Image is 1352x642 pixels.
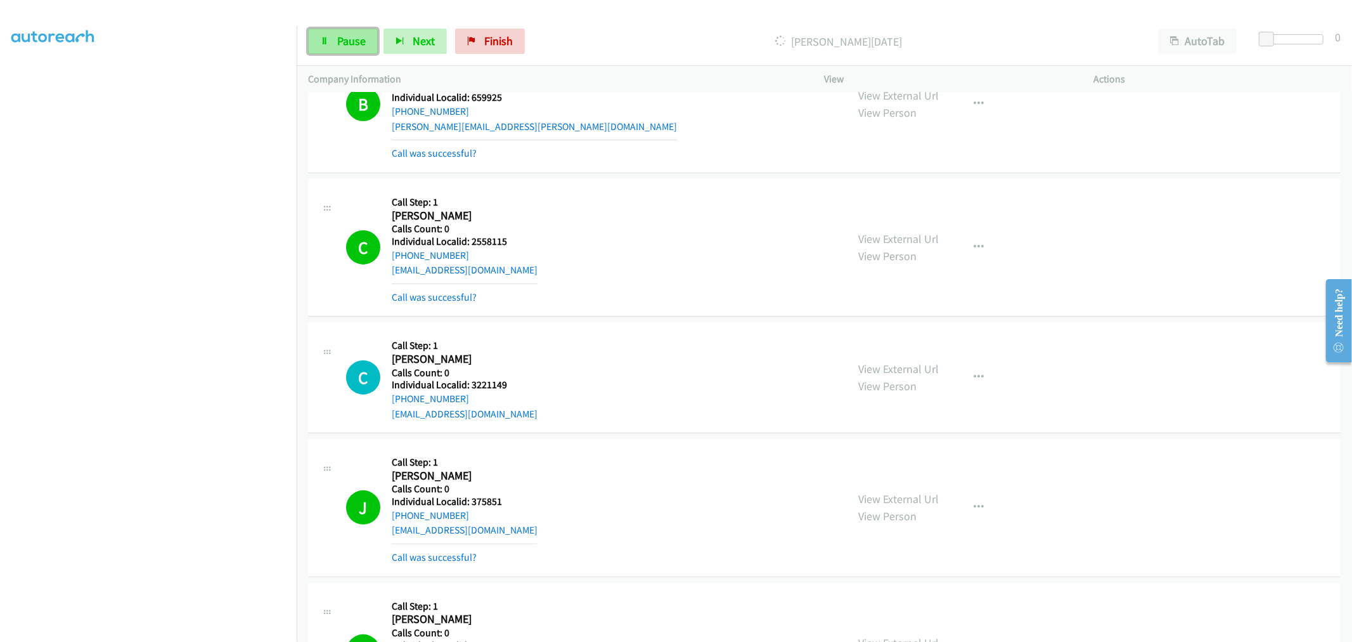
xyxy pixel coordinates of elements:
a: [PERSON_NAME][EMAIL_ADDRESS][PERSON_NAME][DOMAIN_NAME] [392,121,677,133]
h5: Calls Count: 0 [392,223,538,235]
a: View Person [859,105,917,120]
a: Call was successful? [392,551,477,563]
span: Pause [337,34,366,48]
h1: B [346,87,380,121]
a: View External Url [859,232,939,246]
h5: Call Step: 1 [392,600,607,613]
a: [EMAIL_ADDRESS][DOMAIN_NAME] [392,264,538,276]
div: Delay between calls (in seconds) [1265,34,1323,44]
p: [PERSON_NAME][DATE] [542,33,1135,50]
a: View Person [859,509,917,523]
h1: C [346,230,380,265]
a: View External Url [859,492,939,506]
iframe: Dialpad [11,37,297,640]
a: View External Url [859,88,939,103]
div: The call is yet to be attempted [346,360,380,395]
a: Call was successful? [392,291,477,303]
p: Company Information [308,72,802,87]
span: Next [413,34,435,48]
h2: [PERSON_NAME] [392,209,538,223]
div: 0 [1335,29,1341,46]
h5: Individual Localid: 3221149 [392,379,538,391]
h5: Call Step: 1 [392,196,538,209]
a: [PHONE_NUMBER] [392,249,469,261]
p: View [825,72,1071,87]
h5: Individual Localid: 659925 [392,91,677,104]
h5: Calls Count: 0 [392,483,538,495]
p: Actions [1094,72,1341,87]
h5: Call Step: 1 [392,456,538,469]
h2: [PERSON_NAME] [392,352,538,367]
h5: Call Step: 1 [392,339,538,352]
h5: Individual Localid: 375851 [392,495,538,508]
span: Finish [484,34,513,48]
h5: Calls Count: 0 [392,367,538,379]
a: Call was successful? [392,147,477,159]
a: View Person [859,249,917,263]
iframe: Resource Center [1316,270,1352,371]
h2: [PERSON_NAME] [392,612,607,627]
a: [EMAIL_ADDRESS][DOMAIN_NAME] [392,408,538,420]
button: AutoTab [1158,29,1237,54]
a: [PHONE_NUMBER] [392,105,469,117]
button: Next [383,29,447,54]
a: Pause [308,29,378,54]
a: [PHONE_NUMBER] [392,509,469,521]
a: View Person [859,379,917,393]
h5: Individual Localid: 2558115 [392,235,538,248]
a: [PHONE_NUMBER] [392,393,469,405]
a: [EMAIL_ADDRESS][DOMAIN_NAME] [392,524,538,536]
a: View External Url [859,362,939,376]
h1: C [346,360,380,395]
h5: Calls Count: 0 [392,627,607,639]
h2: [PERSON_NAME] [392,469,538,483]
a: Finish [455,29,525,54]
h1: J [346,490,380,525]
